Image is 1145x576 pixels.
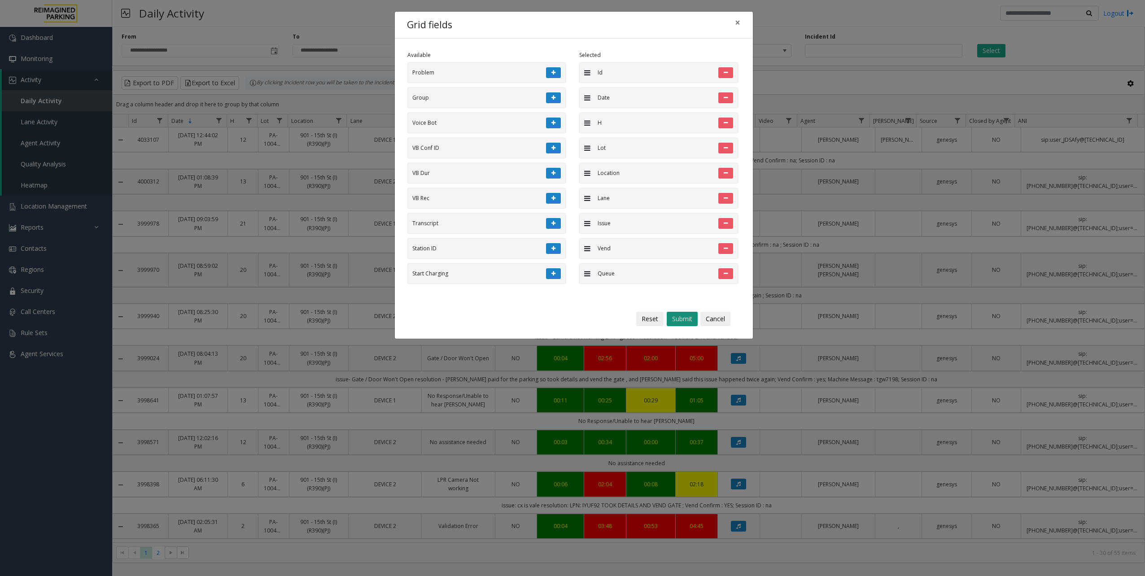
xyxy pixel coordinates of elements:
li: Lot [579,138,738,158]
button: Close [729,12,747,34]
li: Lane [579,188,738,209]
li: Problem [407,62,566,83]
li: Date [579,87,738,108]
li: VB Dur [407,163,566,183]
li: Id [579,62,738,83]
h4: Grid fields [407,18,452,32]
li: H [579,113,738,133]
button: Cancel [700,312,730,326]
li: Voice Bot [407,113,566,133]
button: Reset [636,312,664,326]
li: Transcript [407,213,566,234]
li: Issue [579,213,738,234]
li: Station ID [407,238,566,259]
li: Location [579,163,738,183]
label: Available [407,51,431,59]
label: Selected [579,51,601,59]
li: Start Charging [407,263,566,284]
span: × [735,16,740,29]
li: VB Conf ID [407,138,566,158]
li: VB Rec [407,188,566,209]
li: Vend [579,238,738,259]
li: Queue [579,263,738,284]
button: Submit [667,312,698,326]
li: Group [407,87,566,108]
